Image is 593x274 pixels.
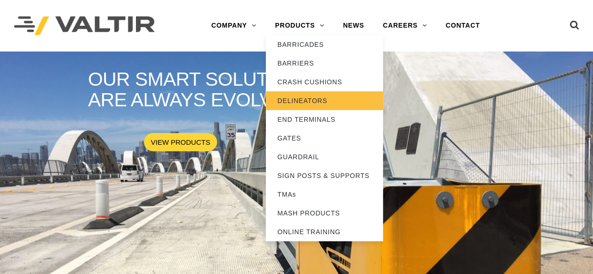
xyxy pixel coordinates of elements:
[266,204,383,222] a: MASH PRODUCTS
[266,110,383,129] a: END TERMINALS
[266,54,383,73] a: BARRIERS
[14,16,155,36] img: Valtir
[266,91,383,110] a: DELINEATORS
[266,73,383,91] a: CRASH CUSHIONS
[266,35,383,54] a: BARRICADES
[266,166,383,185] a: SIGN POSTS & SUPPORTS
[88,69,336,111] rs-layer: OUR SMART SOLUTIONS ARE ALWAYS EVOLVING.
[333,16,373,35] a: NEWS
[266,16,334,35] a: PRODUCTS
[266,129,383,148] a: GATES
[436,16,489,35] a: CONTACT
[266,185,383,204] a: TMAs
[144,133,218,151] a: VIEW PRODUCTS
[374,16,436,35] a: CAREERS
[266,222,383,241] a: ONLINE TRAINING
[266,148,383,166] a: GUARDRAIL
[202,16,266,35] a: COMPANY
